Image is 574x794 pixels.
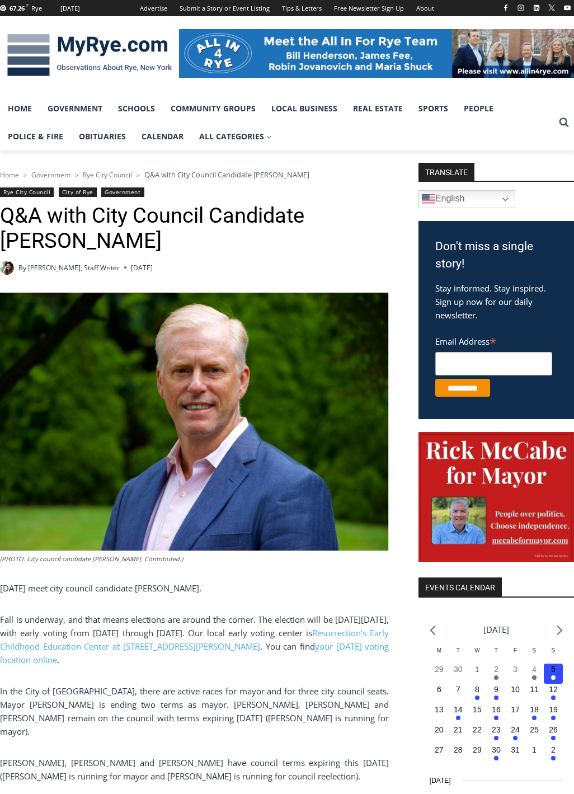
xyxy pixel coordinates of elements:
em: Has events [494,696,498,700]
button: 13 [430,704,449,724]
button: 6 [430,684,449,704]
p: Stay informed. Stay inspired. Sign up now for our daily newsletter. [435,281,557,322]
span: W [474,647,479,654]
label: Email Address [435,330,552,350]
time: 22 [473,725,482,734]
button: 27 [430,744,449,764]
button: 5 Has events [544,664,563,684]
em: Has events [494,756,498,760]
span: F [26,2,29,8]
time: 16 [492,705,501,714]
button: 2 Has events [544,744,563,764]
time: 2 [494,665,498,674]
time: 3 [513,665,517,674]
a: All Categories [191,123,280,151]
a: Government [40,95,110,123]
em: Has events [532,716,537,720]
a: YouTube [561,1,574,15]
span: > [23,171,27,179]
a: Facebook [499,1,512,15]
time: 29 [473,745,482,754]
time: 30 [454,665,463,674]
button: 20 [430,724,449,744]
em: Has events [513,736,517,740]
div: Thursday [487,646,506,664]
time: 29 [435,665,444,674]
button: 11 [525,684,544,704]
button: 4 Has events [525,664,544,684]
button: 28 [449,744,468,764]
time: 19 [549,705,558,714]
button: 8 Has events [468,684,487,704]
a: City of Rye [59,187,97,197]
time: 15 [473,705,482,714]
time: 31 [511,745,520,754]
em: Has events [532,675,537,680]
a: Obituaries [71,123,134,151]
button: View Search Form [554,112,574,133]
img: McCabe for Mayor [418,432,574,562]
time: 26 [549,725,558,734]
img: en [422,192,435,206]
time: 10 [511,685,520,694]
div: Tuesday [449,646,468,664]
button: 24 Has events [506,724,525,744]
time: [DATE] [430,776,451,786]
em: Has events [494,675,498,680]
em: Has events [494,716,498,720]
a: Community Groups [163,95,264,123]
span: T [495,647,498,654]
time: [DATE] [131,262,153,273]
a: Previous month [430,625,436,636]
time: 25 [530,725,539,734]
a: Government [31,170,70,180]
h2: Events Calendar [418,577,502,596]
div: Monday [430,646,449,664]
em: Has events [551,716,556,720]
time: 27 [435,745,444,754]
em: Has events [456,716,460,720]
em: Has events [551,675,556,680]
time: 24 [511,725,520,734]
a: Rye City Council [83,170,132,180]
button: 30 [449,664,468,684]
em: Has events [551,736,556,740]
time: 20 [435,725,444,734]
button: 16 Has events [487,704,506,724]
a: Next month [557,625,563,636]
span: > [75,171,78,179]
button: 22 [468,724,487,744]
a: Calendar [134,123,191,151]
div: [DATE] [60,3,80,13]
a: Schools [110,95,163,123]
button: 2 Has events [487,664,506,684]
button: 29 [468,744,487,764]
time: 5 [551,665,556,674]
button: 10 [506,684,525,704]
li: [DATE] [483,622,509,637]
time: 23 [492,725,501,734]
button: 14 Has events [449,704,468,724]
button: 18 Has events [525,704,544,724]
div: Friday [506,646,525,664]
div: Rye [31,3,42,13]
time: 1 [475,665,479,674]
img: All in for Rye [179,29,574,78]
time: 12 [549,685,558,694]
span: M [437,647,441,654]
time: 11 [530,685,539,694]
a: People [456,95,501,123]
a: Government [101,187,144,197]
em: Has events [551,696,556,700]
span: 67.26 [10,4,25,12]
button: 30 Has events [487,744,506,764]
span: All Categories [199,130,272,143]
div: Saturday [525,646,544,664]
em: Has events [475,696,479,700]
button: 12 Has events [544,684,563,704]
button: 19 Has events [544,704,563,724]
